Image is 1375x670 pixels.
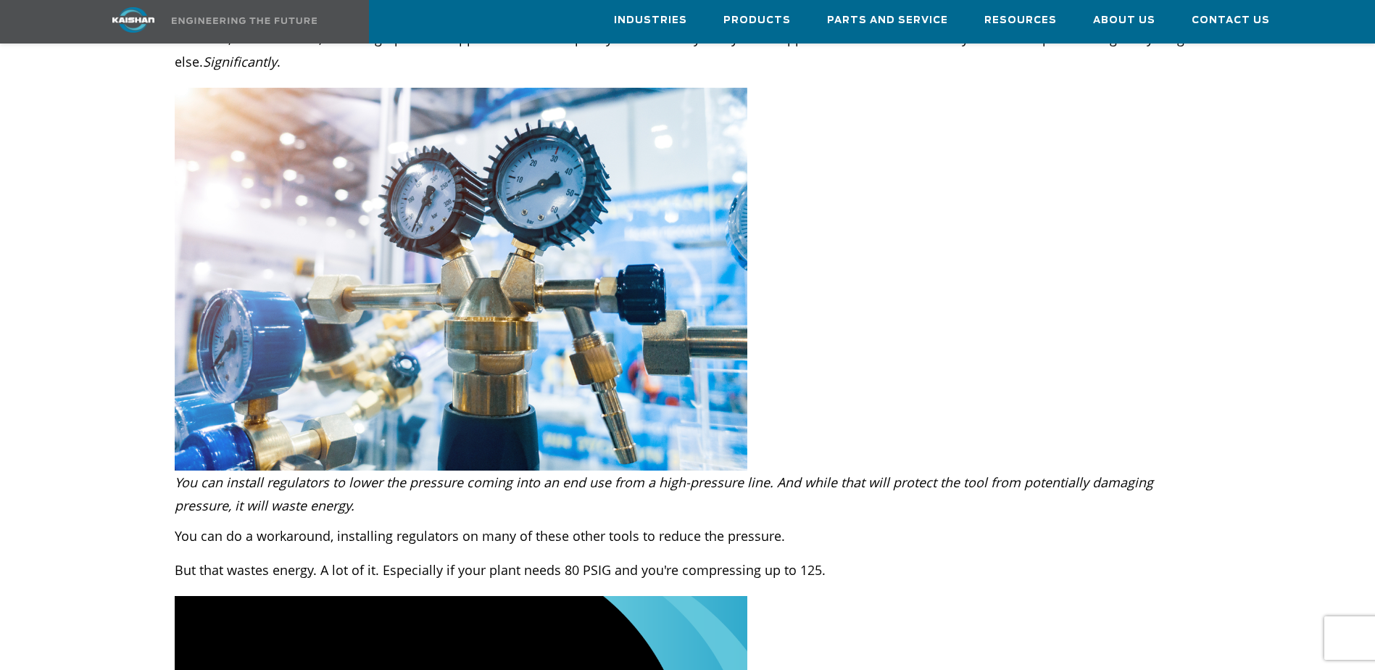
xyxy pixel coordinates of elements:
[172,17,317,24] img: Engineering the future
[175,558,1201,582] p: But that wastes energy. A lot of it. Especially if your plant needs 80 PSIG and you're compressin...
[1192,1,1270,40] a: Contact Us
[175,524,1201,547] p: You can do a workaround, installing regulators on many of these other tools to reduce the pressure.
[203,53,277,70] em: Significantly
[984,1,1057,40] a: Resources
[827,12,948,29] span: Parts and Service
[614,1,687,40] a: Industries
[1192,12,1270,29] span: Contact Us
[79,7,188,33] img: kaishan logo
[723,1,791,40] a: Products
[175,473,1153,514] em: You can install regulators to lower the pressure coming into an end use from a high-pressure line...
[175,27,1201,73] p: However, in most cases, those high-pressure applications make up only a fraction of your system’s...
[984,12,1057,29] span: Resources
[175,88,748,471] img: Regulator
[827,1,948,40] a: Parts and Service
[614,12,687,29] span: Industries
[1093,1,1155,40] a: About Us
[723,12,791,29] span: Products
[1093,12,1155,29] span: About Us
